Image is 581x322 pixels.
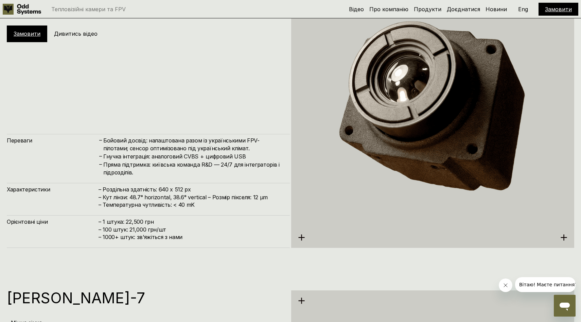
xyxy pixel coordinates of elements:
p: Тепловізійні камери та FPV [51,6,126,12]
p: Eng [518,6,528,12]
span: Вітаю! Маєте питання? [4,5,62,10]
h4: – Роздільна здатність: 640 x 512 px – Кут лінзи: 48.7° horizontal, 38.6° vertical – Розмір піксел... [99,186,283,208]
h4: – 1 штука: 22,500 грн – 100 штук: 21,000 грн/шт [99,218,283,241]
a: Продукти [414,6,441,13]
h4: Пряма підтримка: київська команда R&D — 24/7 для інтеграторів і підрозділів. [103,161,283,176]
h4: Переваги [7,137,99,144]
h4: – [99,152,102,160]
iframe: Кнопка для запуску вікна повідомлень [554,295,576,317]
h4: – [99,136,102,144]
a: Доєднатися [447,6,480,13]
a: Відео [349,6,364,13]
iframe: Закрити повідомлення [499,278,512,292]
h4: Орієнтовні ціни [7,218,99,225]
a: Новини [486,6,507,13]
h1: [PERSON_NAME]-7 [7,290,283,305]
a: Замовити [14,30,40,37]
h5: Дивитись відео [54,30,98,37]
iframe: Повідомлення від компанії [515,277,576,292]
h4: Характеристики [7,186,99,193]
h4: – [99,160,102,168]
a: Про компанію [369,6,408,13]
a: Замовити [545,6,572,13]
h4: Бойовий досвід: налаштована разом із українськими FPV-пілотами; сенсор оптимізовано під українськ... [103,137,283,152]
span: – ⁠1000+ штук: звʼяжіться з нами [99,234,182,240]
h4: Гнучка інтеграція: аналоговий CVBS + цифровий USB [103,153,283,160]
